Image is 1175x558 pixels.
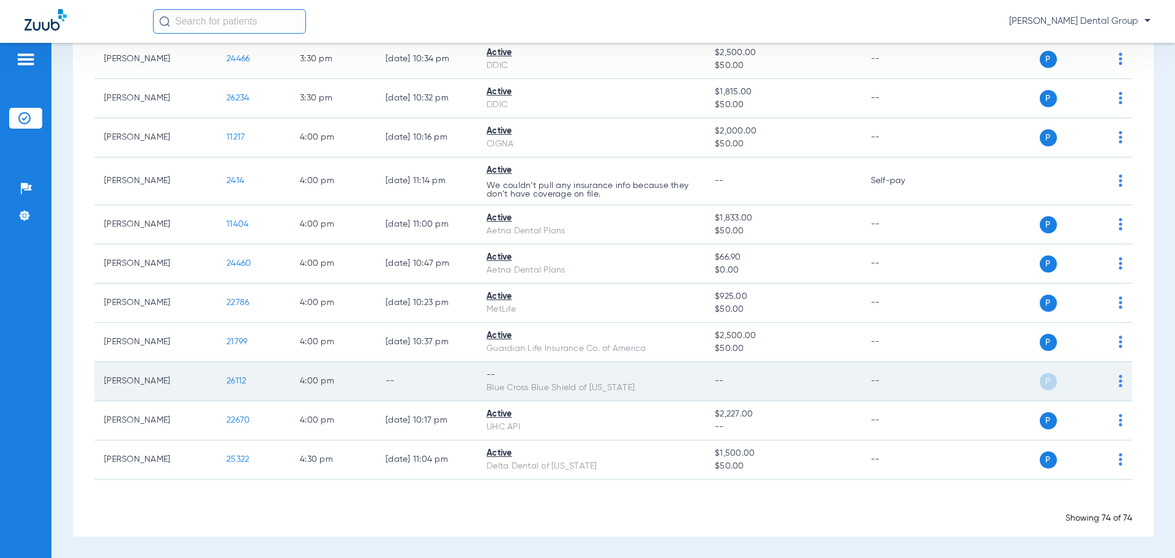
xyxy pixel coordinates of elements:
[487,164,695,177] div: Active
[487,264,695,277] div: Aetna Dental Plans
[94,79,217,118] td: [PERSON_NAME]
[376,40,477,79] td: [DATE] 10:34 PM
[1119,218,1122,230] img: group-dot-blue.svg
[290,440,376,480] td: 4:30 PM
[94,205,217,244] td: [PERSON_NAME]
[1040,90,1057,107] span: P
[290,205,376,244] td: 4:00 PM
[226,298,249,307] span: 22786
[715,408,851,421] span: $2,227.00
[159,16,170,27] img: Search Icon
[153,9,306,34] input: Search for patients
[376,440,477,480] td: [DATE] 11:04 PM
[94,401,217,440] td: [PERSON_NAME]
[715,460,851,473] span: $50.00
[226,259,251,268] span: 24460
[290,401,376,440] td: 4:00 PM
[1040,373,1057,390] span: P
[94,284,217,323] td: [PERSON_NAME]
[376,244,477,284] td: [DATE] 10:47 PM
[226,377,246,385] span: 26112
[290,118,376,157] td: 4:00 PM
[376,401,477,440] td: [DATE] 10:17 PM
[94,440,217,480] td: [PERSON_NAME]
[226,94,249,102] span: 26234
[861,440,944,480] td: --
[376,362,477,401] td: --
[487,330,695,342] div: Active
[94,157,217,205] td: [PERSON_NAME]
[376,157,477,205] td: [DATE] 11:14 PM
[861,157,944,205] td: Self-pay
[715,290,851,303] span: $925.00
[376,205,477,244] td: [DATE] 11:00 PM
[1119,92,1122,104] img: group-dot-blue.svg
[376,323,477,362] td: [DATE] 10:37 PM
[1040,255,1057,273] span: P
[1040,412,1057,429] span: P
[487,251,695,264] div: Active
[715,125,851,138] span: $2,000.00
[715,47,851,59] span: $2,500.00
[226,55,250,63] span: 24466
[24,9,67,31] img: Zuub Logo
[1119,453,1122,466] img: group-dot-blue.svg
[376,79,477,118] td: [DATE] 10:32 PM
[861,401,944,440] td: --
[487,421,695,434] div: UHC API
[1040,334,1057,351] span: P
[487,212,695,225] div: Active
[94,118,217,157] td: [PERSON_NAME]
[226,416,250,424] span: 22670
[861,323,944,362] td: --
[1119,336,1122,348] img: group-dot-blue.svg
[487,47,695,59] div: Active
[1065,514,1132,522] span: Showing 74 of 74
[487,138,695,151] div: CIGNA
[487,181,695,198] p: We couldn’t pull any insurance info because they don’t have coverage on file.
[715,264,851,277] span: $0.00
[1119,375,1122,387] img: group-dot-blue.svg
[1119,296,1122,309] img: group-dot-blue.svg
[1040,129,1057,146] span: P
[226,176,244,185] span: 2414
[487,59,695,72] div: DDIC
[487,382,695,394] div: Blue Cross Blue Shield of [US_STATE]
[290,79,376,118] td: 3:30 PM
[226,133,245,141] span: 11217
[487,225,695,238] div: Aetna Dental Plans
[376,118,477,157] td: [DATE] 10:16 PM
[715,421,851,434] span: --
[1009,15,1151,28] span: [PERSON_NAME] Dental Group
[487,290,695,303] div: Active
[715,138,851,151] span: $50.00
[715,447,851,460] span: $1,500.00
[715,86,851,99] span: $1,815.00
[861,205,944,244] td: --
[94,362,217,401] td: [PERSON_NAME]
[861,118,944,157] td: --
[487,408,695,421] div: Active
[487,369,695,382] div: --
[861,284,944,323] td: --
[1119,414,1122,426] img: group-dot-blue.svg
[226,337,247,346] span: 21799
[16,52,35,67] img: hamburger-icon
[487,99,695,111] div: DDIC
[487,447,695,460] div: Active
[1119,53,1122,65] img: group-dot-blue.svg
[715,330,851,342] span: $2,500.00
[861,40,944,79] td: --
[715,303,851,316] span: $50.00
[1040,295,1057,312] span: P
[1040,451,1057,469] span: P
[487,303,695,316] div: MetLife
[290,244,376,284] td: 4:00 PM
[1040,51,1057,68] span: P
[715,342,851,355] span: $50.00
[715,377,724,385] span: --
[715,251,851,264] span: $66.90
[861,244,944,284] td: --
[290,323,376,362] td: 4:00 PM
[487,342,695,355] div: Guardian Life Insurance Co. of America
